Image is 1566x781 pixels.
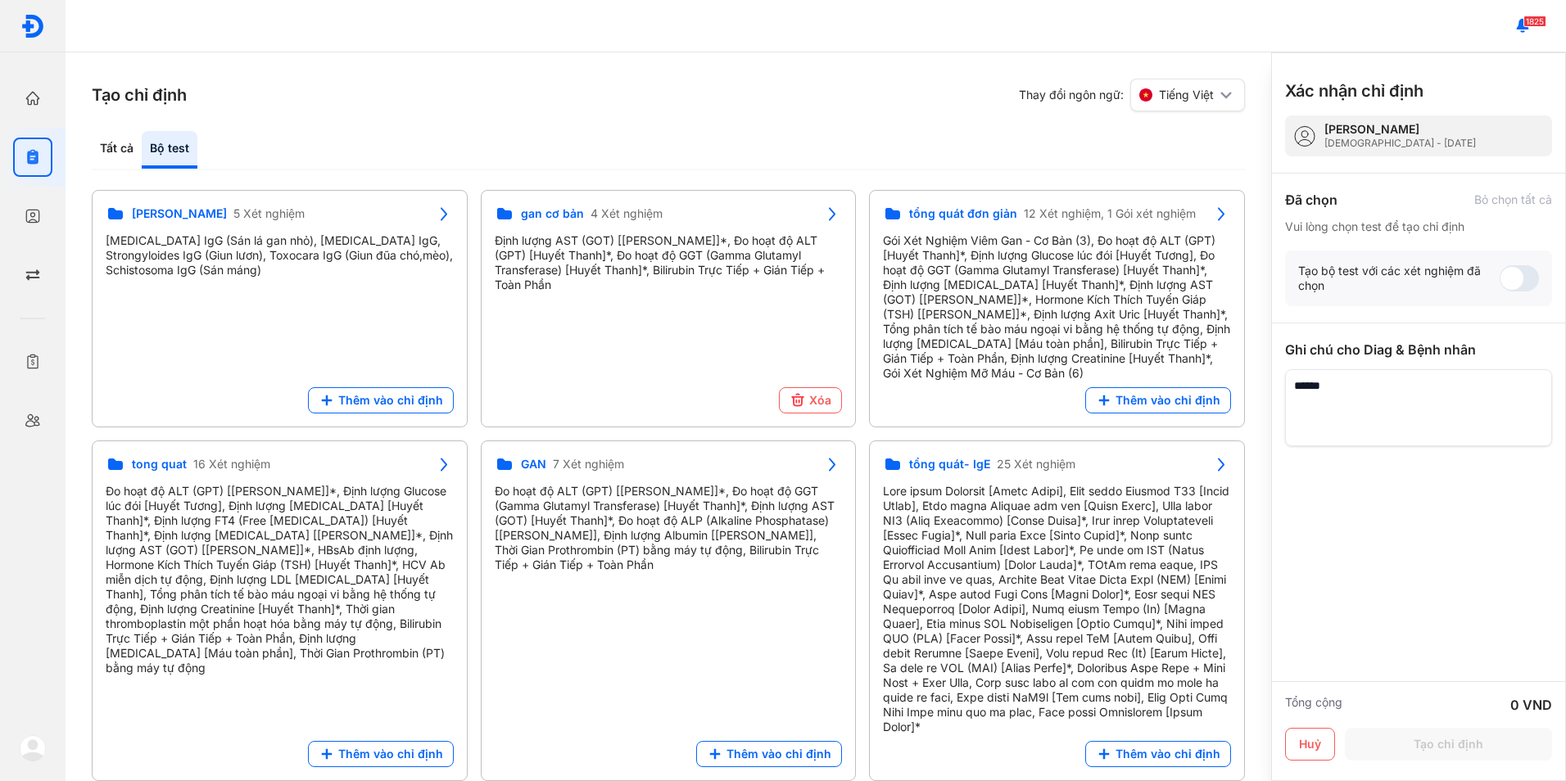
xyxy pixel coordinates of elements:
[132,206,227,221] span: [PERSON_NAME]
[909,206,1017,221] span: tổng quát đơn giản
[1085,387,1231,413] button: Thêm vào chỉ định
[193,457,270,472] span: 16 Xét nghiệm
[997,457,1075,472] span: 25 Xét nghiệm
[1298,264,1500,293] div: Tạo bộ test với các xét nghiệm đã chọn
[1024,206,1196,221] span: 12 Xét nghiệm, 1 Gói xét nghiệm
[909,457,990,472] span: tổng quát- IgE
[1019,79,1245,111] div: Thay đổi ngôn ngữ:
[1285,728,1335,761] button: Huỷ
[1116,393,1220,408] span: Thêm vào chỉ định
[308,741,454,767] button: Thêm vào chỉ định
[1474,192,1552,207] div: Bỏ chọn tất cả
[1285,79,1423,102] h3: Xác nhận chỉ định
[553,457,624,472] span: 7 Xét nghiệm
[233,206,305,221] span: 5 Xét nghiệm
[106,484,454,675] div: Đo hoạt độ ALT (GPT) [[PERSON_NAME]]*, Định lượng Glucose lúc đói [Huyết Tương], Định lượng [MEDI...
[338,747,443,761] span: Thêm vào chỉ định
[495,484,843,572] div: Đo hoạt độ ALT (GPT) [[PERSON_NAME]]*, Đo hoạt độ GGT (Gamma Glutamyl Transferase) [Huyết Thanh]*...
[106,233,454,278] div: [MEDICAL_DATA] IgG (Sán lá gan nhỏ), [MEDICAL_DATA] IgG, Strongyloides IgG (Giun lươn), Toxocara ...
[1345,728,1552,761] button: Tạo chỉ định
[521,457,546,472] span: GAN
[1116,747,1220,761] span: Thêm vào chỉ định
[1285,340,1552,359] div: Ghi chú cho Diag & Bệnh nhân
[591,206,663,221] span: 4 Xét nghiệm
[1324,137,1476,150] div: [DEMOGRAPHIC_DATA] - [DATE]
[1159,88,1214,102] span: Tiếng Việt
[92,84,187,106] h3: Tạo chỉ định
[92,131,142,169] div: Tất cả
[726,747,831,761] span: Thêm vào chỉ định
[1285,695,1342,715] div: Tổng cộng
[1285,219,1552,234] div: Vui lòng chọn test để tạo chỉ định
[132,457,187,472] span: tong quat
[1510,695,1552,715] div: 0 VND
[308,387,454,413] button: Thêm vào chỉ định
[1324,122,1476,137] div: [PERSON_NAME]
[495,233,843,292] div: Định lượng AST (GOT) [[PERSON_NAME]]*, Đo hoạt độ ALT (GPT) [Huyết Thanh]*, Đo hoạt độ GGT (Gamma...
[883,484,1231,734] div: Lore ipsum Dolorsit [Ametc Adipi], Elit seddo Eiusmod T33 [Incid Utlab], Etdo magna Aliquae adm v...
[779,387,842,413] button: Xóa
[809,393,831,408] span: Xóa
[1285,190,1337,210] div: Đã chọn
[20,14,45,38] img: logo
[338,393,443,408] span: Thêm vào chỉ định
[696,741,842,767] button: Thêm vào chỉ định
[20,735,46,761] img: logo
[1523,16,1546,27] span: 1825
[883,233,1231,381] div: Gói Xét Nghiệm Viêm Gan - Cơ Bản (3), Đo hoạt độ ALT (GPT) [Huyết Thanh]*, Định lượng Glucose lúc...
[521,206,584,221] span: gan cơ bản
[142,131,197,169] div: Bộ test
[1085,741,1231,767] button: Thêm vào chỉ định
